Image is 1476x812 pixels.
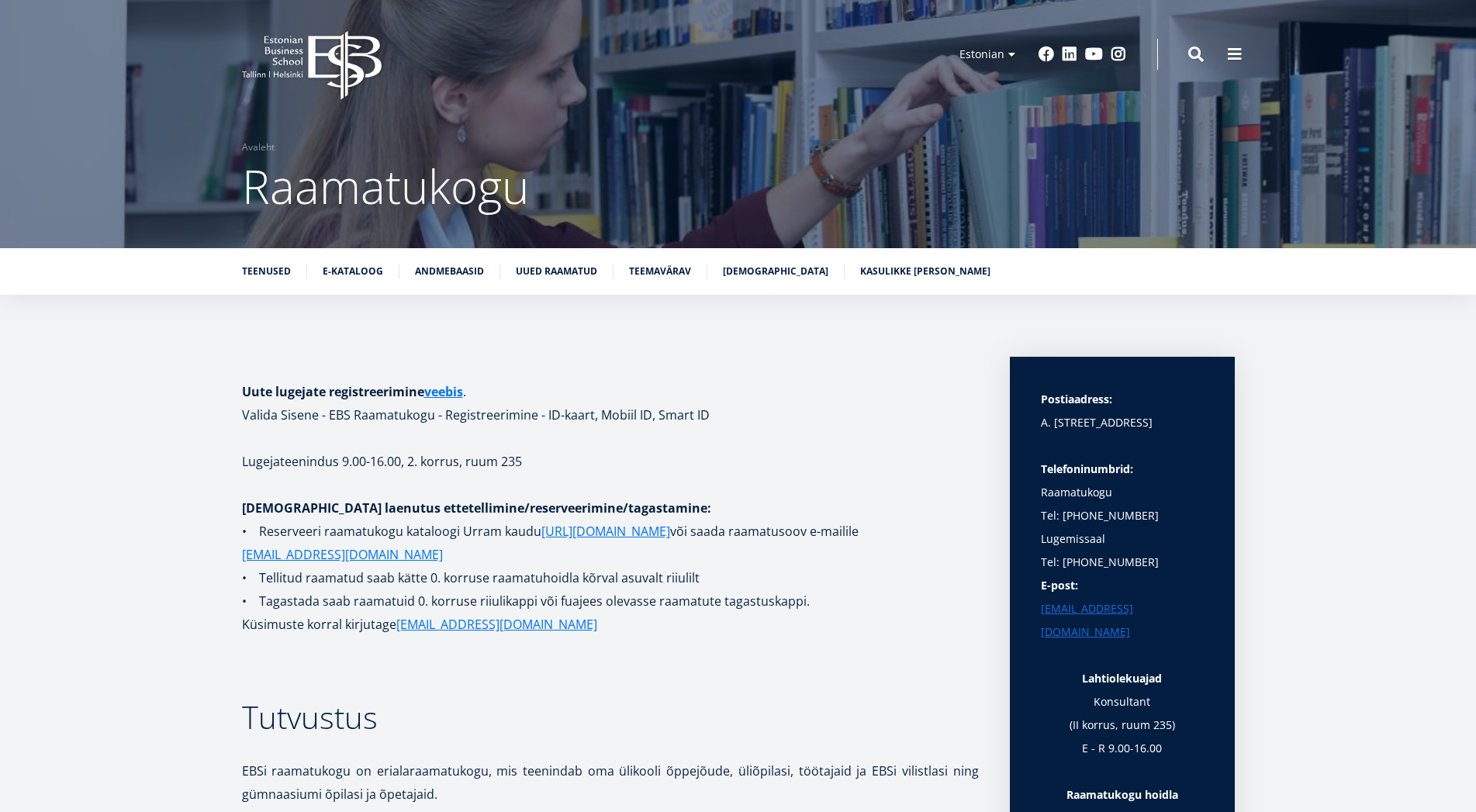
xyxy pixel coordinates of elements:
a: [URL][DOMAIN_NAME] [541,520,670,543]
strong: Postiaadress: [1041,392,1112,406]
a: Avaleht [242,140,275,155]
a: [EMAIL_ADDRESS][DOMAIN_NAME] [242,543,443,566]
a: [EMAIL_ADDRESS][DOMAIN_NAME] [396,613,597,636]
p: • Reserveeri raamatukogu kataloogi Urram kaudu või saada raamatusoov e-mailile [242,520,979,566]
p: • Tagastada saab raamatuid 0. korruse riiulikappi või fuajees olevasse raamatute tagastuskappi. [242,589,979,613]
a: veebis [424,380,463,403]
a: Teemavärav [629,264,691,279]
p: Küsimuste korral kirjutage [242,613,979,636]
strong: [DEMOGRAPHIC_DATA] laenutus ettetellimine/reserveerimine/tagastamine: [242,499,711,517]
p: • Tellitud raamatud saab kätte 0. korruse raamatuhoidla kõrval asuvalt riiulilt [242,566,979,589]
strong: Raamatukogu hoidla [1066,787,1178,802]
a: Linkedin [1062,47,1077,62]
a: Andmebaasid [415,264,484,279]
h1: . Valida Sisene - EBS Raamatukogu - Registreerimine - ID-kaart, Mobiil ID, Smart ID [242,380,979,427]
a: Youtube [1085,47,1103,62]
p: Raamatukogu [1041,458,1204,504]
p: Lugejateenindus 9.00-16.00, 2. korrus, ruum 235 [242,450,979,473]
a: [DEMOGRAPHIC_DATA] [723,264,828,279]
span: Raamatukogu [242,154,529,218]
p: Tel: [PHONE_NUMBER] [1041,551,1204,574]
strong: Uute lugejate registreerimine [242,383,463,400]
a: Instagram [1111,47,1126,62]
span: Tutvustus [242,696,378,738]
a: Kasulikke [PERSON_NAME] [860,264,990,279]
strong: Lahtiolekuajad [1082,671,1162,686]
p: A. [STREET_ADDRESS] [1041,411,1204,434]
a: E-kataloog [323,264,383,279]
a: Facebook [1039,47,1054,62]
a: [EMAIL_ADDRESS][DOMAIN_NAME] [1041,597,1204,644]
a: Uued raamatud [516,264,597,279]
p: EBSi raamatukogu on erialaraamatukogu, mis teenindab oma ülikooli õppejõude, üliõpilasi, töötajai... [242,759,979,806]
strong: E-post: [1041,578,1078,593]
p: Konsultant (II korrus, ruum 235) E - R 9.00-16.00 [1041,690,1204,783]
strong: Telefoninumbrid: [1041,461,1133,476]
p: Tel: [PHONE_NUMBER] Lugemissaal [1041,504,1204,551]
a: Teenused [242,264,291,279]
